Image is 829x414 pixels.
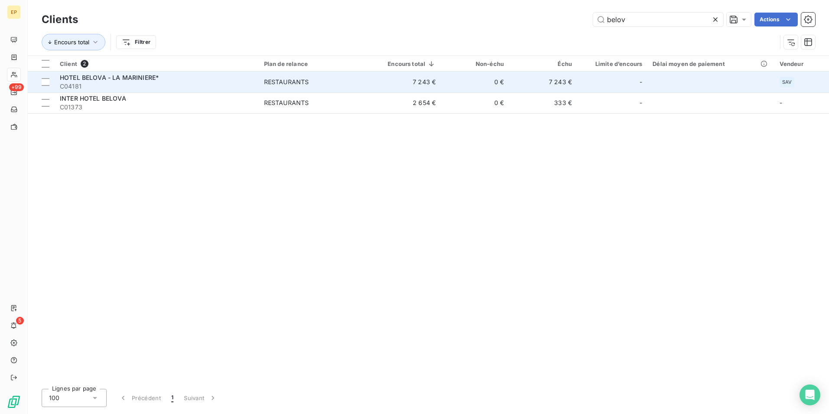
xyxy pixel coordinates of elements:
[60,74,159,81] span: HOTEL BELOVA - LA MARINIERE*
[441,72,509,92] td: 0 €
[60,95,126,102] span: INTER HOTEL BELOVA
[179,389,222,407] button: Suivant
[640,78,642,86] span: -
[60,82,254,91] span: C04181
[114,389,166,407] button: Précédent
[264,78,309,86] div: RESTAURANTS
[7,85,20,99] a: +99
[509,72,577,92] td: 7 243 €
[782,79,792,85] span: SAV
[446,60,504,67] div: Non-échu
[653,60,769,67] div: Délai moyen de paiement
[166,389,179,407] button: 1
[16,317,24,325] span: 5
[800,384,820,405] div: Open Intercom Messenger
[582,60,642,67] div: Limite d’encours
[9,83,24,91] span: +99
[375,60,436,67] div: Encours total
[60,60,77,67] span: Client
[369,72,441,92] td: 7 243 €
[514,60,572,67] div: Échu
[780,99,782,106] span: -
[509,92,577,113] td: 333 €
[593,13,723,26] input: Rechercher
[42,34,105,50] button: Encours total
[7,395,21,409] img: Logo LeanPay
[171,394,173,402] span: 1
[264,60,364,67] div: Plan de relance
[49,394,59,402] span: 100
[60,103,254,112] span: C01373
[754,13,798,26] button: Actions
[81,60,88,68] span: 2
[264,99,309,107] div: RESTAURANTS
[116,35,156,49] button: Filtrer
[369,92,441,113] td: 2 654 €
[54,39,89,46] span: Encours total
[441,92,509,113] td: 0 €
[780,60,824,67] div: Vendeur
[640,99,642,107] span: -
[42,12,78,27] h3: Clients
[7,5,21,19] div: EP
